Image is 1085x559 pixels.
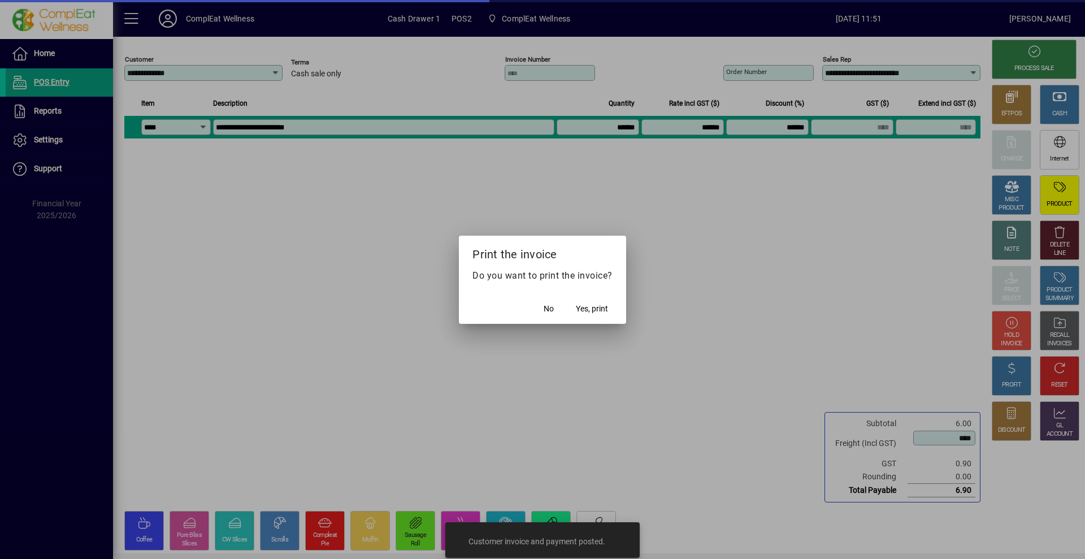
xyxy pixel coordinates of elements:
[571,299,613,319] button: Yes, print
[544,303,554,315] span: No
[576,303,608,315] span: Yes, print
[459,236,626,268] h2: Print the invoice
[531,299,567,319] button: No
[472,269,613,283] p: Do you want to print the invoice?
